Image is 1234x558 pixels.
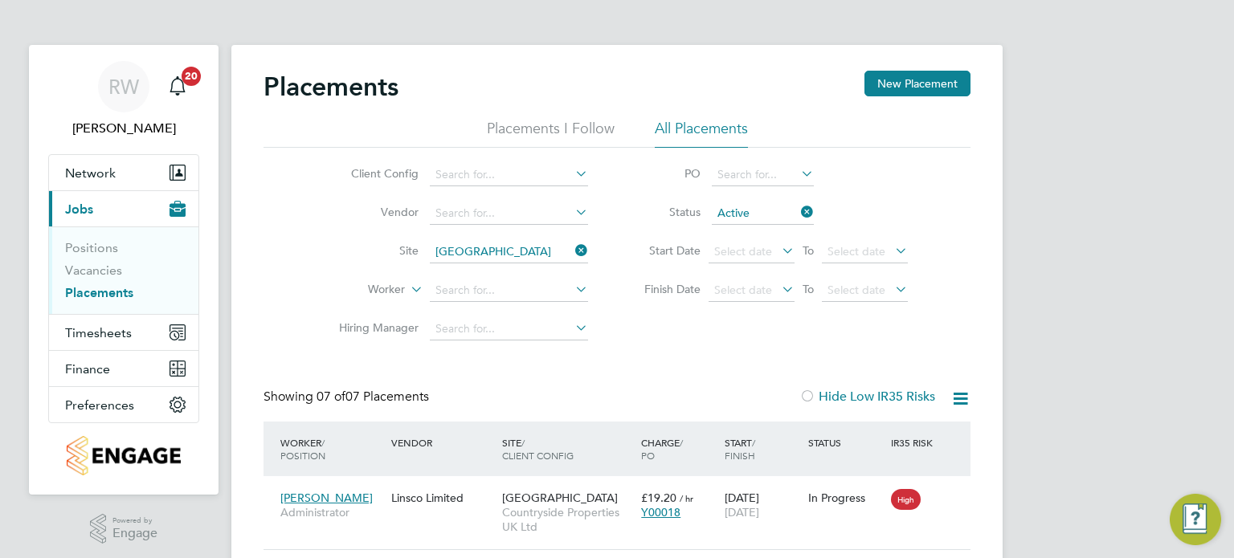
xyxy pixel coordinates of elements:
[804,428,888,457] div: Status
[49,191,198,226] button: Jobs
[313,282,405,298] label: Worker
[48,119,199,138] span: Richard Walsh
[161,61,194,112] a: 20
[264,71,398,103] h2: Placements
[725,436,755,462] span: / Finish
[498,428,637,470] div: Site
[714,283,772,297] span: Select date
[29,45,219,495] nav: Main navigation
[714,244,772,259] span: Select date
[112,527,157,540] span: Engage
[387,483,498,513] div: Linsco Limited
[49,387,198,422] button: Preferences
[502,436,574,462] span: / Client Config
[317,389,345,405] span: 07 of
[326,243,419,258] label: Site
[680,492,693,504] span: / hr
[276,482,970,495] a: [PERSON_NAME]AdministratorLinsco Limited[GEOGRAPHIC_DATA]Countryside Properties UK Ltd£19.20 / hr...
[264,389,432,405] div: Showing
[49,351,198,386] button: Finance
[725,505,759,519] span: [DATE]
[628,282,701,296] label: Finish Date
[48,61,199,138] a: RW[PERSON_NAME]
[827,244,885,259] span: Select date
[317,389,429,405] span: 07 Placements
[280,436,325,462] span: / Position
[502,505,633,534] span: Countryside Properties UK Ltd
[430,279,588,302] input: Search for...
[799,389,935,405] label: Hide Low IR35 Risks
[712,202,814,225] input: Select one
[430,202,588,225] input: Search for...
[430,164,588,186] input: Search for...
[326,205,419,219] label: Vendor
[49,155,198,190] button: Network
[641,491,676,505] span: £19.20
[326,320,419,335] label: Hiring Manager
[48,436,199,475] a: Go to home page
[387,428,498,457] div: Vendor
[49,315,198,350] button: Timesheets
[721,483,804,527] div: [DATE]
[641,505,680,519] span: Y00018
[67,436,180,475] img: countryside-properties-logo-retina.png
[430,241,588,263] input: Search for...
[65,202,93,217] span: Jobs
[628,166,701,181] label: PO
[112,514,157,527] span: Powered by
[49,226,198,314] div: Jobs
[276,428,387,470] div: Worker
[798,279,819,299] span: To
[628,243,701,258] label: Start Date
[502,491,618,505] span: [GEOGRAPHIC_DATA]
[864,71,970,96] button: New Placement
[641,436,683,462] span: / PO
[280,505,383,519] span: Administrator
[108,76,139,97] span: RW
[65,165,116,181] span: Network
[712,164,814,186] input: Search for...
[887,428,942,457] div: IR35 Risk
[808,491,884,505] div: In Progress
[65,240,118,255] a: Positions
[65,263,122,278] a: Vacancies
[430,318,588,340] input: Search for...
[65,325,132,340] span: Timesheets
[637,428,721,470] div: Charge
[891,489,921,510] span: High
[65,397,134,413] span: Preferences
[326,166,419,181] label: Client Config
[280,491,373,505] span: [PERSON_NAME]
[65,361,110,377] span: Finance
[182,67,201,86] span: 20
[655,119,748,148] li: All Placements
[798,240,819,261] span: To
[90,514,158,544] a: Powered byEngage
[721,428,804,470] div: Start
[827,283,885,297] span: Select date
[628,205,701,219] label: Status
[65,285,133,300] a: Placements
[1170,494,1221,545] button: Engage Resource Center
[487,119,615,148] li: Placements I Follow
